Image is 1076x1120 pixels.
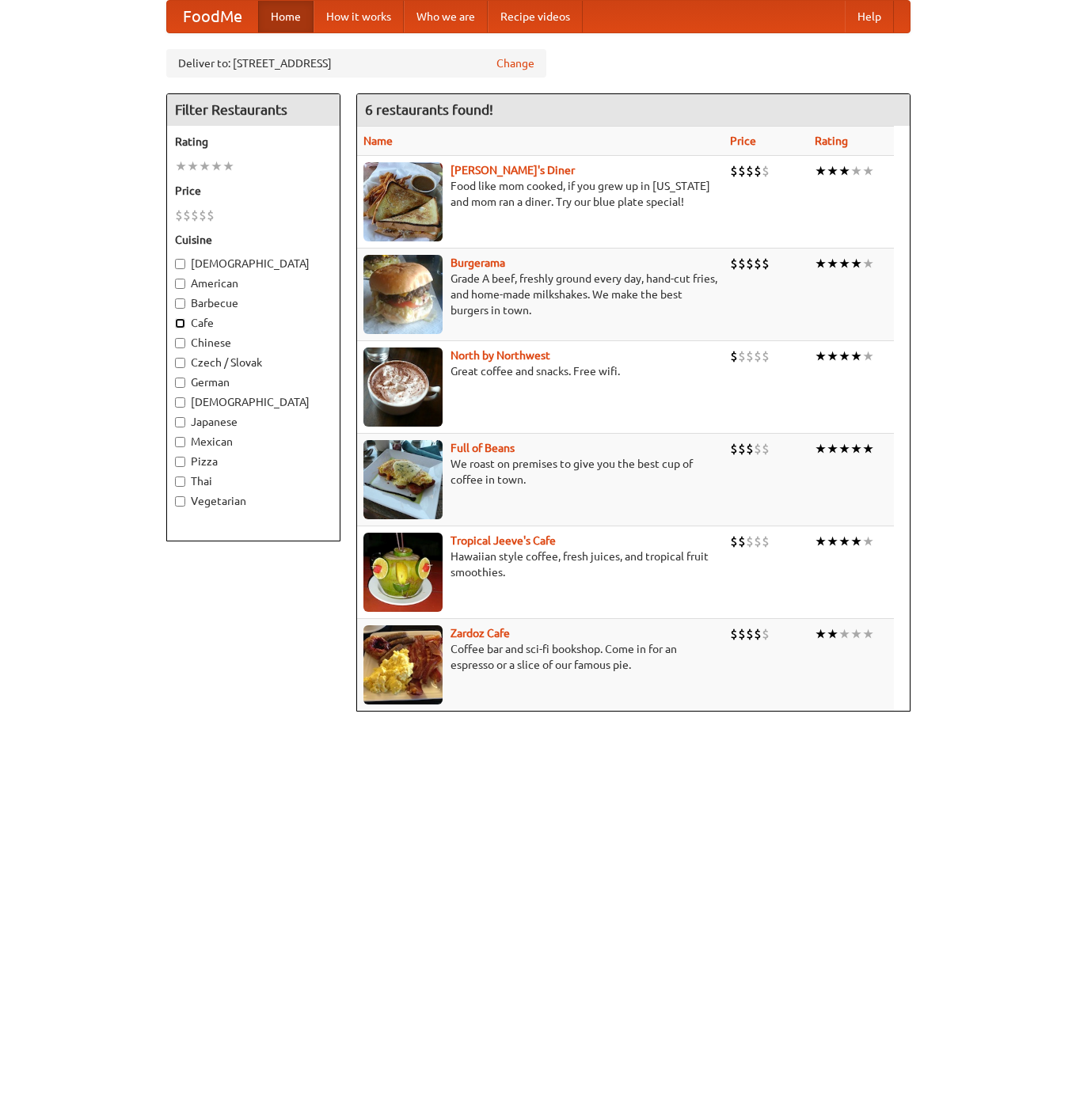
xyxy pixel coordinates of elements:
[762,533,770,550] li: $
[183,207,191,224] li: $
[862,533,874,550] li: ★
[363,178,717,210] p: Food like mom cooked, if you grew up in [US_STATE] and mom ran a diner. Try our blue plate special!
[175,493,332,509] label: Vegetarian
[258,1,314,32] a: Home
[738,533,746,550] li: $
[838,255,850,272] li: ★
[175,394,332,410] label: [DEMOGRAPHIC_DATA]
[730,533,738,550] li: $
[738,440,746,457] li: $
[862,625,874,643] li: ★
[815,533,827,550] li: ★
[754,162,762,180] li: $
[845,1,894,32] a: Help
[754,625,762,643] li: $
[175,397,185,408] input: [DEMOGRAPHIC_DATA]
[175,279,185,289] input: American
[827,440,838,457] li: ★
[175,437,185,447] input: Mexican
[746,533,754,550] li: $
[175,378,185,388] input: German
[175,232,332,248] h5: Cuisine
[746,162,754,180] li: $
[175,259,185,269] input: [DEMOGRAPHIC_DATA]
[175,476,185,487] input: Thai
[363,625,443,704] img: zardoz.jpg
[404,1,488,32] a: Who we are
[815,135,848,147] a: Rating
[175,295,332,311] label: Barbecue
[850,162,862,180] li: ★
[175,318,185,328] input: Cafe
[175,315,332,331] label: Cafe
[207,207,215,224] li: $
[815,625,827,643] li: ★
[488,1,583,32] a: Recipe videos
[363,271,717,318] p: Grade A beef, freshly ground every day, hand-cut fries, and home-made milkshakes. We make the bes...
[815,440,827,457] li: ★
[451,349,550,362] a: North by Northwest
[738,625,746,643] li: $
[314,1,404,32] a: How it works
[175,335,332,351] label: Chinese
[730,347,738,365] li: $
[827,347,838,365] li: ★
[746,347,754,365] li: $
[451,534,556,547] a: Tropical Jeeve's Cafe
[363,641,717,673] p: Coffee bar and sci-fi bookshop. Come in for an espresso or a slice of our famous pie.
[850,347,862,365] li: ★
[175,434,332,450] label: Mexican
[211,158,222,175] li: ★
[451,256,505,269] a: Burgerama
[850,440,862,457] li: ★
[754,533,762,550] li: $
[838,625,850,643] li: ★
[365,102,493,117] ng-pluralize: 6 restaurants found!
[363,440,443,519] img: beans.jpg
[746,440,754,457] li: $
[838,162,850,180] li: ★
[363,456,717,488] p: We roast on premises to give you the best cup of coffee in town.
[199,207,207,224] li: $
[175,355,332,370] label: Czech / Slovak
[827,255,838,272] li: ★
[730,255,738,272] li: $
[730,440,738,457] li: $
[175,158,187,175] li: ★
[175,256,332,271] label: [DEMOGRAPHIC_DATA]
[762,440,770,457] li: $
[363,549,717,580] p: Hawaiian style coffee, fresh juices, and tropical fruit smoothies.
[175,374,332,390] label: German
[815,162,827,180] li: ★
[738,162,746,180] li: $
[451,164,575,177] b: [PERSON_NAME]'s Diner
[187,158,199,175] li: ★
[496,55,534,71] a: Change
[175,298,185,309] input: Barbecue
[815,347,827,365] li: ★
[175,417,185,427] input: Japanese
[363,363,717,379] p: Great coffee and snacks. Free wifi.
[850,625,862,643] li: ★
[762,347,770,365] li: $
[850,533,862,550] li: ★
[838,440,850,457] li: ★
[762,162,770,180] li: $
[862,162,874,180] li: ★
[738,255,746,272] li: $
[730,625,738,643] li: $
[363,533,443,612] img: jeeves.jpg
[862,440,874,457] li: ★
[850,255,862,272] li: ★
[754,440,762,457] li: $
[730,135,756,147] a: Price
[175,207,183,224] li: $
[191,207,199,224] li: $
[762,255,770,272] li: $
[838,347,850,365] li: ★
[175,134,332,150] h5: Rating
[827,162,838,180] li: ★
